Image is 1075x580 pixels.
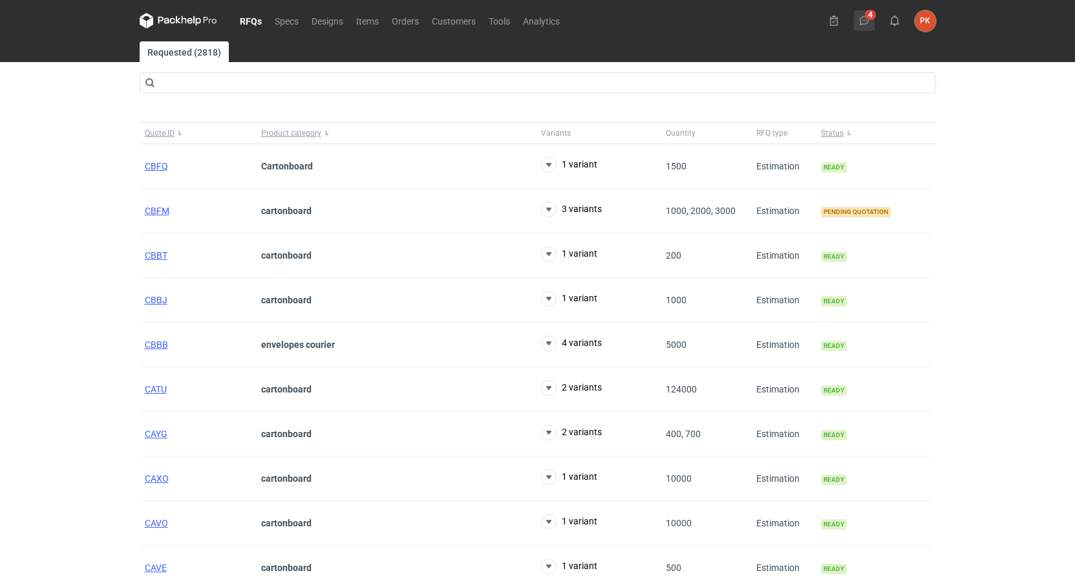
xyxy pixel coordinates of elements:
div: Estimation [751,278,816,323]
span: Status [821,128,844,138]
a: Tools [482,13,516,28]
div: Estimation [751,323,816,367]
a: CAXO [145,473,169,484]
span: Product category [261,128,321,138]
span: Ready [821,519,847,530]
div: Estimation [751,501,816,546]
button: 1 variant [541,514,597,530]
span: 10000 [666,473,692,484]
strong: cartonboard [261,473,312,484]
button: 2 variants [541,380,602,396]
strong: cartonboard [261,384,312,394]
span: 1000, 2000, 3000 [666,206,736,216]
button: 1 variant [541,469,597,485]
span: 500 [666,563,681,573]
span: 400, 700 [666,429,701,439]
button: PK [915,10,936,32]
span: Ready [821,162,847,173]
span: 1500 [666,161,687,171]
button: 4 [854,10,875,31]
a: Orders [385,13,425,28]
button: 2 variants [541,425,602,440]
strong: cartonboard [261,295,312,305]
button: 1 variant [541,559,597,574]
button: Product category [256,123,536,144]
span: 10000 [666,518,692,528]
a: CBBB [145,339,168,350]
a: RFQs [233,13,268,28]
a: Customers [425,13,482,28]
div: Estimation [751,189,816,233]
a: CBFM [145,206,169,216]
strong: cartonboard [261,518,312,528]
span: 5000 [666,339,687,350]
span: Ready [821,252,847,262]
div: Estimation [751,233,816,278]
span: RFQ type [756,128,787,138]
strong: cartonboard [261,206,312,216]
span: 124000 [666,384,697,394]
strong: envelopes courier [261,339,335,350]
a: CATU [145,384,167,394]
div: Estimation [751,412,816,456]
span: Quantity [666,128,696,138]
div: Estimation [751,367,816,412]
span: Ready [821,385,847,396]
span: Ready [821,475,847,485]
a: CAVO [145,518,168,528]
span: Pending quotation [821,207,891,217]
button: Status [816,123,932,144]
span: 200 [666,250,681,261]
a: CBBT [145,250,167,261]
span: 1000 [666,295,687,305]
div: Paulina Kempara [915,10,936,32]
strong: cartonboard [261,429,312,439]
button: 1 variant [541,246,597,262]
div: Estimation [751,456,816,501]
button: 4 variants [541,336,602,351]
a: Designs [305,13,350,28]
a: Specs [268,13,305,28]
a: CAVE [145,563,167,573]
span: Ready [821,430,847,440]
div: Estimation [751,144,816,189]
button: 3 variants [541,202,602,217]
span: Ready [821,341,847,351]
strong: cartonboard [261,250,312,261]
button: 1 variant [541,157,597,173]
button: 1 variant [541,291,597,306]
a: CBFQ [145,161,168,171]
strong: cartonboard [261,563,312,573]
svg: Packhelp Pro [140,13,217,28]
a: Items [350,13,385,28]
a: Analytics [516,13,566,28]
strong: Cartonboard [261,161,313,171]
span: Variants [541,128,571,138]
span: Quote ID [145,128,175,138]
a: CAYG [145,429,167,439]
a: CBBJ [145,295,167,305]
span: Ready [821,564,847,574]
button: Quote ID [140,123,256,144]
span: Ready [821,296,847,306]
a: Requested (2818) [140,41,229,62]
